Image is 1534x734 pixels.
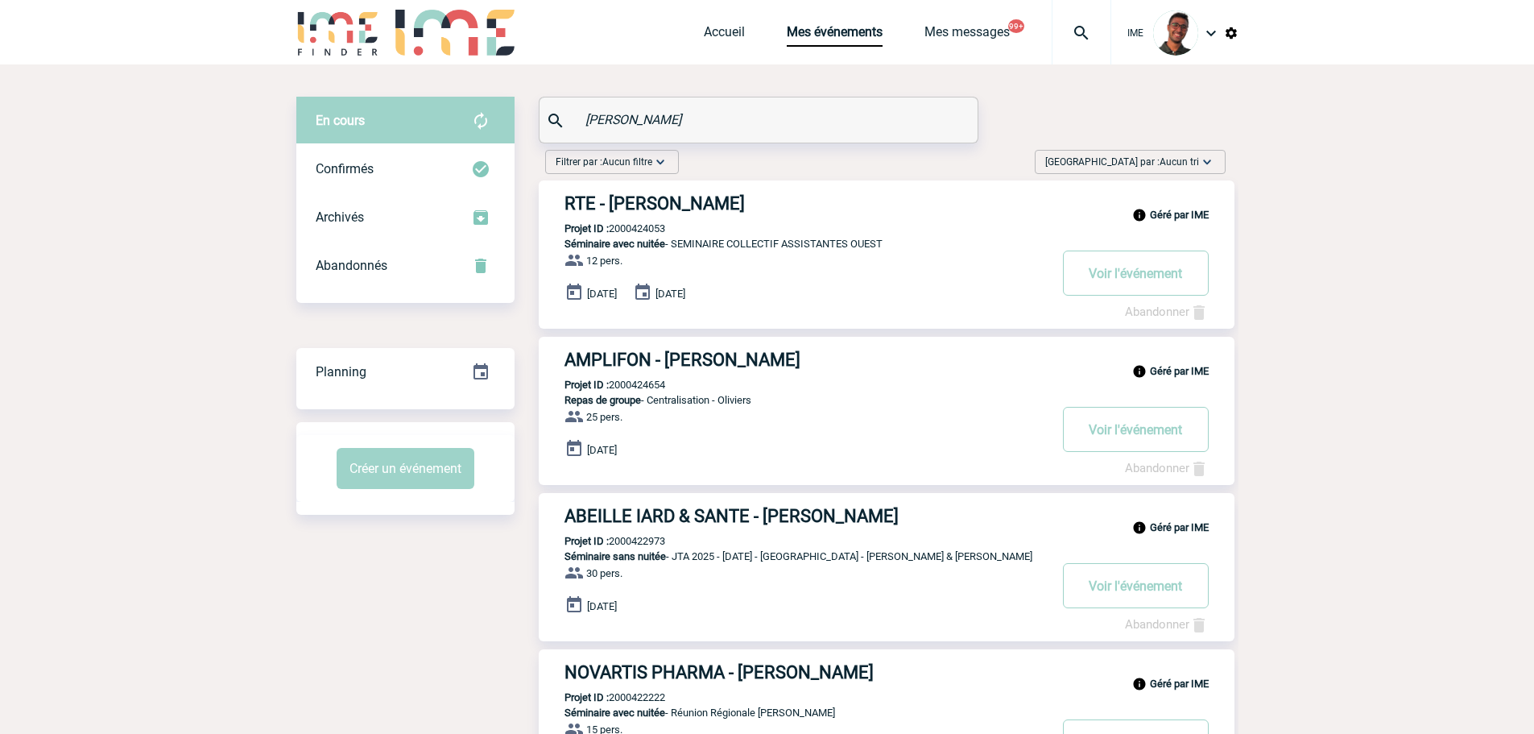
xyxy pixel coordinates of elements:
[602,156,652,168] span: Aucun filtre
[1063,251,1209,296] button: Voir l'événement
[539,506,1234,526] a: ABEILLE IARD & SANTE - [PERSON_NAME]
[1150,678,1209,690] b: Géré par IME
[316,161,374,176] span: Confirmés
[1125,461,1209,475] a: Abandonner
[564,222,609,234] b: Projet ID :
[539,550,1048,562] p: - JTA 2025 - [DATE] - [GEOGRAPHIC_DATA] - [PERSON_NAME] & [PERSON_NAME]
[316,364,366,379] span: Planning
[1150,209,1209,221] b: Géré par IME
[337,448,474,489] button: Créer un événement
[539,350,1234,370] a: AMPLIFON - [PERSON_NAME]
[1063,563,1209,608] button: Voir l'événement
[704,24,745,47] a: Accueil
[787,24,883,47] a: Mes événements
[539,691,665,703] p: 2000422222
[586,255,622,267] span: 12 pers.
[296,242,515,290] div: Retrouvez ici tous vos événements annulés
[1199,154,1215,170] img: baseline_expand_more_white_24dp-b.png
[1132,208,1147,222] img: info_black_24dp.svg
[586,567,622,579] span: 30 pers.
[316,209,364,225] span: Archivés
[564,707,665,719] span: Séminaire avec nuitée
[296,347,515,395] a: Planning
[556,154,652,170] span: Filtrer par :
[1150,521,1209,533] b: Géré par IME
[586,411,622,423] span: 25 pers.
[1063,407,1209,452] button: Voir l'événement
[1150,365,1209,377] b: Géré par IME
[564,379,609,391] b: Projet ID :
[587,288,617,300] span: [DATE]
[564,535,609,547] b: Projet ID :
[296,97,515,145] div: Retrouvez ici tous vos évènements avant confirmation
[316,258,387,273] span: Abandonnés
[539,662,1234,682] a: NOVARTIS PHARMA - [PERSON_NAME]
[1008,19,1024,33] button: 99+
[564,691,609,703] b: Projet ID :
[924,24,1010,47] a: Mes messages
[564,238,665,250] span: Séminaire avec nuitée
[1160,156,1199,168] span: Aucun tri
[587,444,617,456] span: [DATE]
[1132,520,1147,535] img: info_black_24dp.svg
[1127,27,1143,39] span: IME
[652,154,668,170] img: baseline_expand_more_white_24dp-b.png
[564,193,1048,214] h3: RTE - [PERSON_NAME]
[655,288,685,300] span: [DATE]
[539,193,1234,214] a: RTE - [PERSON_NAME]
[1125,617,1209,632] a: Abandonner
[564,662,1048,682] h3: NOVARTIS PHARMA - [PERSON_NAME]
[539,707,1048,719] p: - Réunion Régionale [PERSON_NAME]
[539,394,1048,406] p: - Centralisation - Oliviers
[587,600,617,612] span: [DATE]
[564,550,666,562] span: Séminaire sans nuitée
[1153,10,1198,56] img: 124970-0.jpg
[539,379,665,391] p: 2000424654
[564,394,641,406] span: Repas de groupe
[581,108,940,131] input: Rechercher un événement par son nom
[1132,677,1147,691] img: info_black_24dp.svg
[1045,154,1199,170] span: [GEOGRAPHIC_DATA] par :
[539,222,665,234] p: 2000424053
[539,535,665,547] p: 2000422973
[1125,305,1209,319] a: Abandonner
[564,506,1048,526] h3: ABEILLE IARD & SANTE - [PERSON_NAME]
[539,238,1048,250] p: - SEMINAIRE COLLECTIF ASSISTANTES OUEST
[316,113,365,128] span: En cours
[296,193,515,242] div: Retrouvez ici tous les événements que vous avez décidé d'archiver
[296,348,515,396] div: Retrouvez ici tous vos événements organisés par date et état d'avancement
[564,350,1048,370] h3: AMPLIFON - [PERSON_NAME]
[1132,364,1147,379] img: info_black_24dp.svg
[296,10,380,56] img: IME-Finder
